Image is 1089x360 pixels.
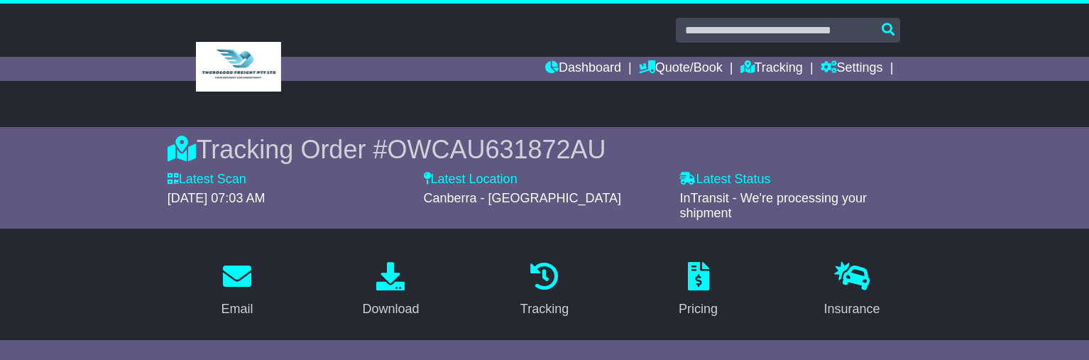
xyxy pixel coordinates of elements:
[168,172,246,187] label: Latest Scan
[821,57,883,81] a: Settings
[824,300,880,319] div: Insurance
[520,300,569,319] div: Tracking
[424,191,621,205] span: Canberra - [GEOGRAPHIC_DATA]
[511,257,578,324] a: Tracking
[639,57,723,81] a: Quote/Book
[815,257,890,324] a: Insurance
[679,300,718,319] div: Pricing
[424,172,518,187] label: Latest Location
[545,57,621,81] a: Dashboard
[387,135,606,164] span: OWCAU631872AU
[168,134,922,165] div: Tracking Order #
[221,300,253,319] div: Email
[669,257,727,324] a: Pricing
[212,257,262,324] a: Email
[168,191,266,205] span: [DATE] 07:03 AM
[679,191,867,221] span: InTransit - We're processing your shipment
[679,172,770,187] label: Latest Status
[362,300,419,319] div: Download
[353,257,428,324] a: Download
[740,57,803,81] a: Tracking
